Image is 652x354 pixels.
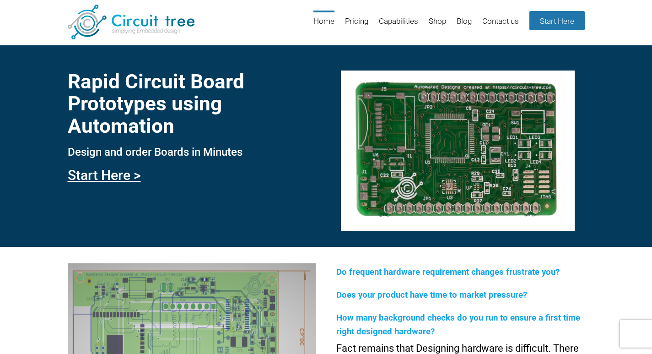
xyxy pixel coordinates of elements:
h1: Rapid Circuit Board Prototypes using Automation [68,71,316,137]
h3: Design and order Boards in Minutes [68,146,316,158]
a: Home [313,11,334,40]
a: Blog [457,11,472,40]
span: Do frequent hardware requirement changes frustrate you? [336,267,560,277]
span: Does your product have time to market pressure? [336,290,527,300]
a: Start Here [529,11,585,30]
img: Circuit Tree [68,5,194,39]
a: Shop [429,11,446,40]
a: Start Here > [68,167,141,183]
a: Capabilities [379,11,418,40]
a: Contact us [482,11,519,40]
span: How many background checks do you run to ensure a first time right designed hardware? [336,313,580,337]
a: Pricing [345,11,368,40]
